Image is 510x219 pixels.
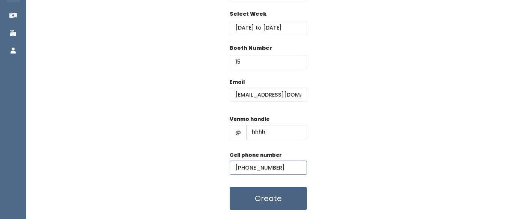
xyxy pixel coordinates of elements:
input: (___) ___-____ [230,161,307,175]
input: Booth Number [230,55,307,69]
span: @ [230,125,247,139]
input: Select week [230,21,307,35]
label: Select Week [230,10,266,18]
label: Email [230,79,245,86]
label: Venmo handle [230,116,269,123]
label: Cell phone number [230,152,282,159]
input: @ . [230,88,307,102]
button: Create [230,187,307,210]
label: Booth Number [230,44,272,52]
